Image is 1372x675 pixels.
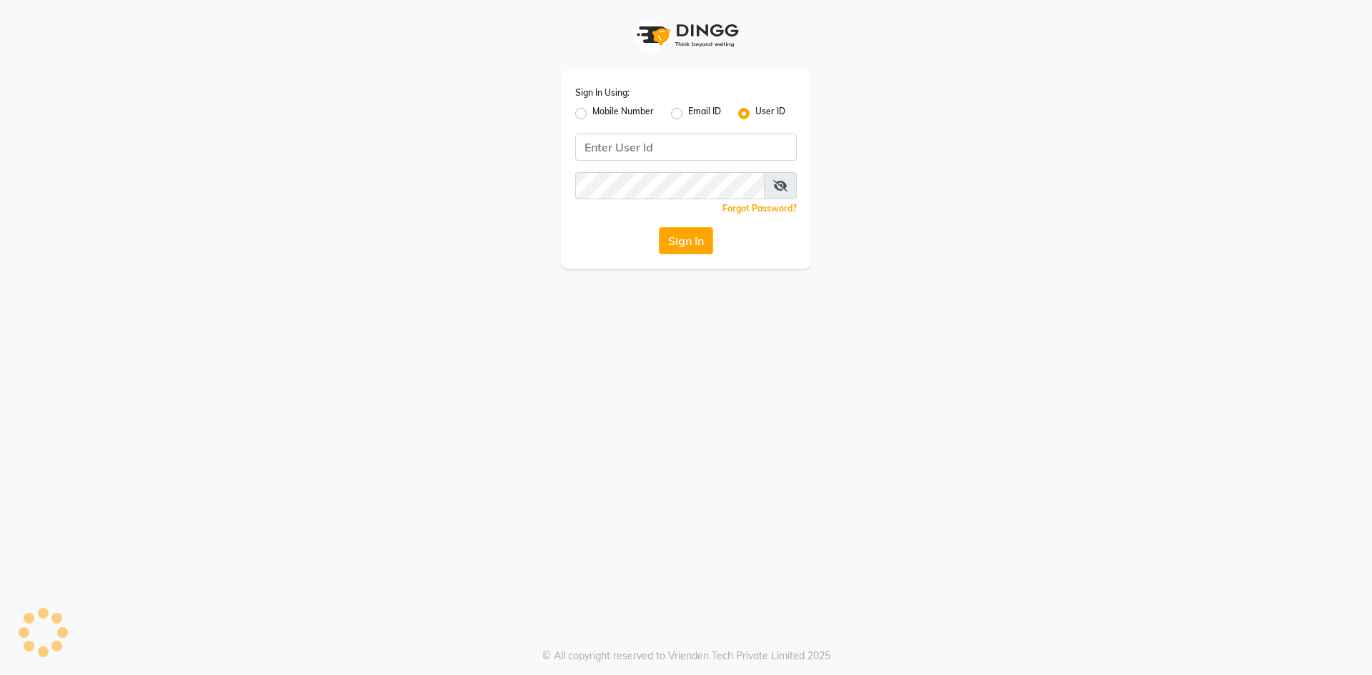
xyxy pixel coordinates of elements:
[659,227,713,254] button: Sign In
[575,86,630,99] label: Sign In Using:
[688,105,721,122] label: Email ID
[629,14,743,56] img: logo1.svg
[575,134,797,161] input: Username
[592,105,654,122] label: Mobile Number
[575,172,765,199] input: Username
[722,203,797,214] a: Forgot Password?
[755,105,785,122] label: User ID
